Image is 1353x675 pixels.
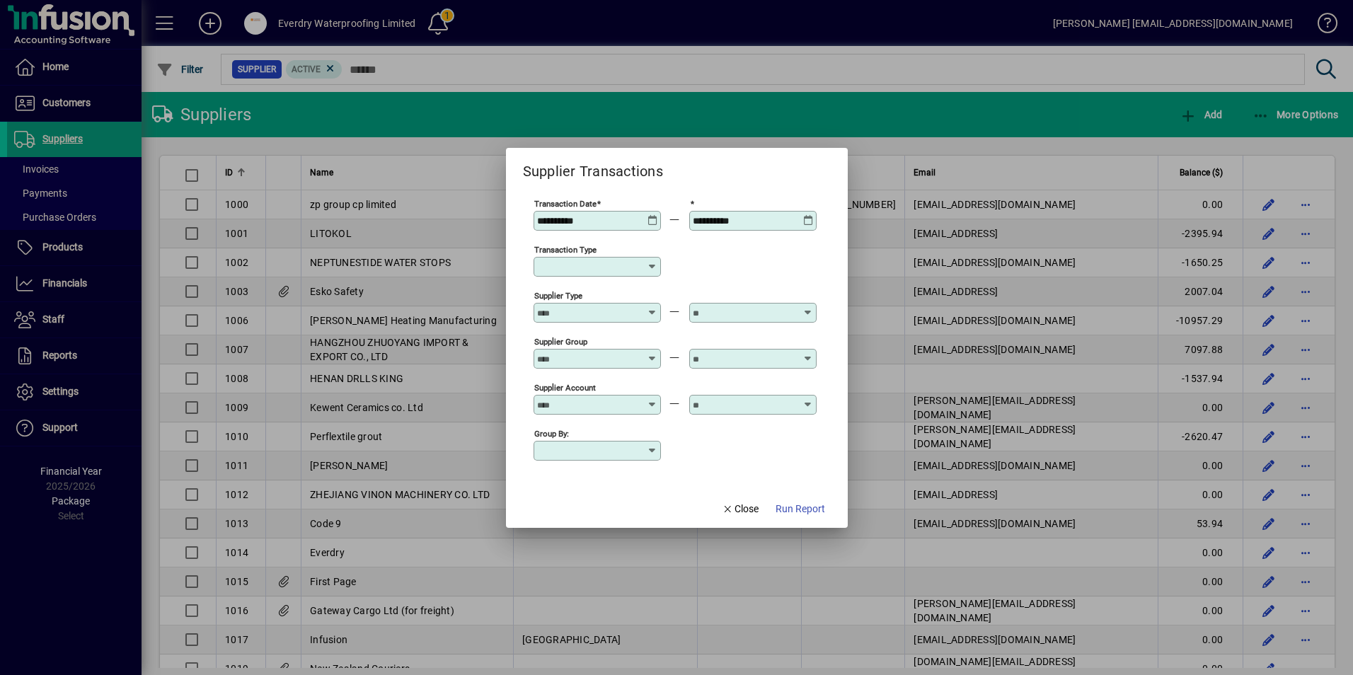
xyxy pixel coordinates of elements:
button: Run Report [770,497,831,522]
mat-label: Supplier Type [534,290,582,300]
mat-label: Supplier Group [534,336,587,346]
mat-label: Supplier Account [534,382,596,392]
mat-label: Transaction Type [534,244,597,254]
span: Close [722,502,759,517]
mat-label: Transaction Date [534,198,597,208]
mat-label: Group by: [534,428,569,438]
h2: Supplier Transactions [506,148,680,183]
button: Close [716,497,764,522]
span: Run Report [776,502,825,517]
